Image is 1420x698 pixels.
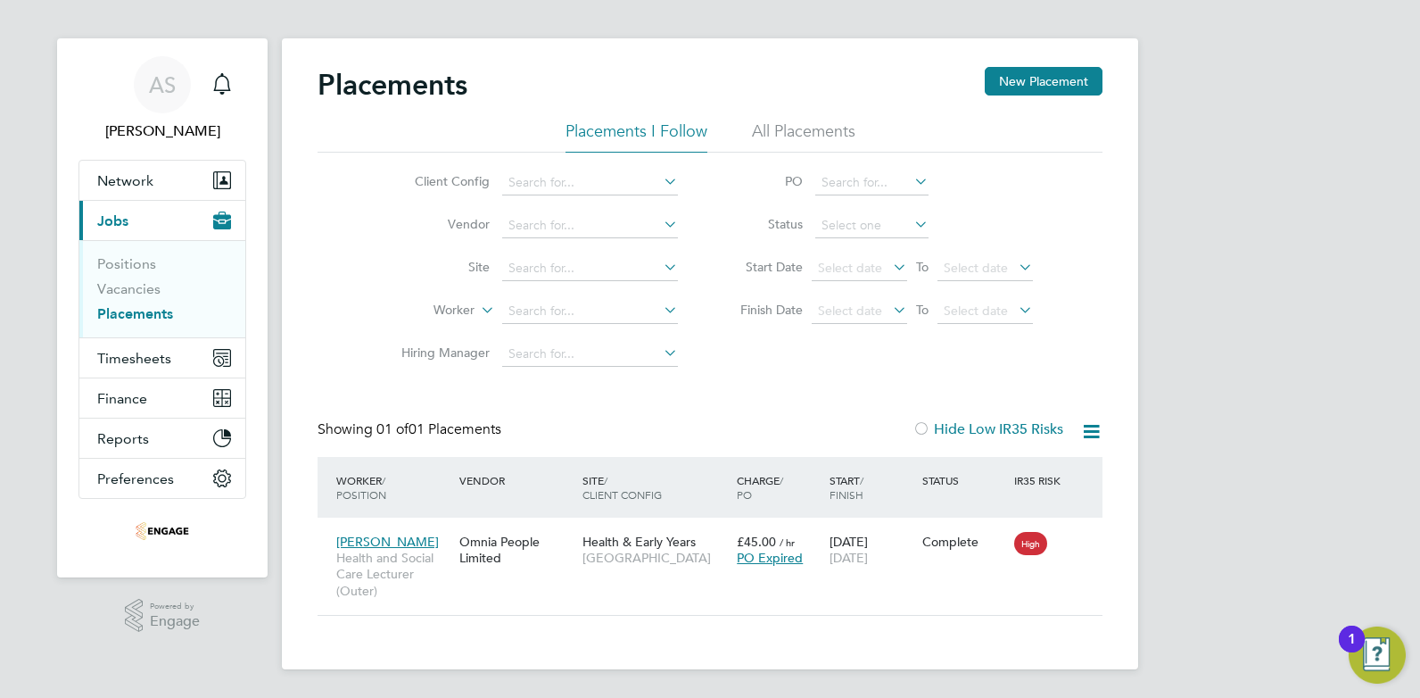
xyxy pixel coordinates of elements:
span: AS [149,73,176,96]
span: [GEOGRAPHIC_DATA] [582,550,728,566]
span: Select date [818,260,882,276]
div: Worker [332,464,455,511]
button: Timesheets [79,338,245,378]
div: Start [825,464,918,511]
a: AS[PERSON_NAME] [78,56,246,142]
span: Network [97,172,153,189]
div: Status [918,464,1011,496]
div: IR35 Risk [1010,464,1071,496]
nav: Main navigation [57,38,268,578]
label: Worker [372,302,475,320]
span: Engage [150,614,200,629]
label: PO [722,173,803,189]
input: Search for... [502,170,678,195]
div: Vendor [455,464,578,496]
span: PO Expired [737,550,803,566]
button: Finance [79,378,245,418]
span: Finance [97,390,147,407]
li: Placements I Follow [566,120,707,153]
label: Client Config [387,173,490,189]
span: Select date [944,260,1008,276]
span: £45.00 [737,534,776,550]
div: Charge [732,464,825,511]
span: High [1014,532,1047,555]
label: Status [722,216,803,232]
button: Network [79,161,245,200]
span: Preferences [97,470,174,487]
a: Positions [97,255,156,272]
span: / PO [737,473,783,502]
button: Jobs [79,201,245,240]
div: Jobs [79,240,245,337]
button: Open Resource Center, 1 new notification [1349,627,1406,684]
a: Go to home page [78,517,246,545]
input: Search for... [502,256,678,281]
div: Site [578,464,732,511]
label: Site [387,259,490,275]
a: Placements [97,305,173,322]
input: Search for... [502,342,678,367]
span: [DATE] [830,550,868,566]
span: Health & Early Years [582,534,696,550]
div: 1 [1348,639,1356,662]
span: [PERSON_NAME] [336,534,439,550]
label: Hiring Manager [387,345,490,361]
a: Vacancies [97,280,161,297]
span: To [911,255,934,278]
span: / Client Config [582,473,662,502]
input: Search for... [815,170,929,195]
span: Select date [818,303,882,319]
img: omniapeople-logo-retina.png [136,517,189,545]
label: Vendor [387,216,490,232]
label: Hide Low IR35 Risks [912,420,1063,438]
a: [PERSON_NAME]Health and Social Care Lecturer (Outer)Omnia People LimitedHealth & Early Years[GEOG... [332,524,1102,539]
li: All Placements [752,120,855,153]
span: Select date [944,303,1008,319]
input: Select one [815,213,929,238]
h2: Placements [318,67,467,103]
div: Showing [318,420,505,439]
span: Timesheets [97,350,171,367]
input: Search for... [502,213,678,238]
button: Preferences [79,459,245,498]
span: / Position [336,473,386,502]
span: / hr [780,536,795,549]
input: Search for... [502,299,678,324]
span: Reports [97,430,149,447]
span: Jobs [97,212,128,229]
span: / Finish [830,473,863,502]
label: Start Date [722,259,803,275]
div: Complete [922,534,1006,550]
div: Omnia People Limited [455,525,578,575]
span: To [911,298,934,321]
span: 01 Placements [376,420,501,438]
div: [DATE] [825,525,918,575]
a: Powered byEngage [125,599,201,633]
button: Reports [79,419,245,458]
span: Powered by [150,599,200,614]
button: New Placement [985,67,1102,96]
span: Health and Social Care Lecturer (Outer) [336,550,450,599]
label: Finish Date [722,302,803,318]
span: 01 of [376,420,409,438]
span: Amy Savva [78,120,246,142]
